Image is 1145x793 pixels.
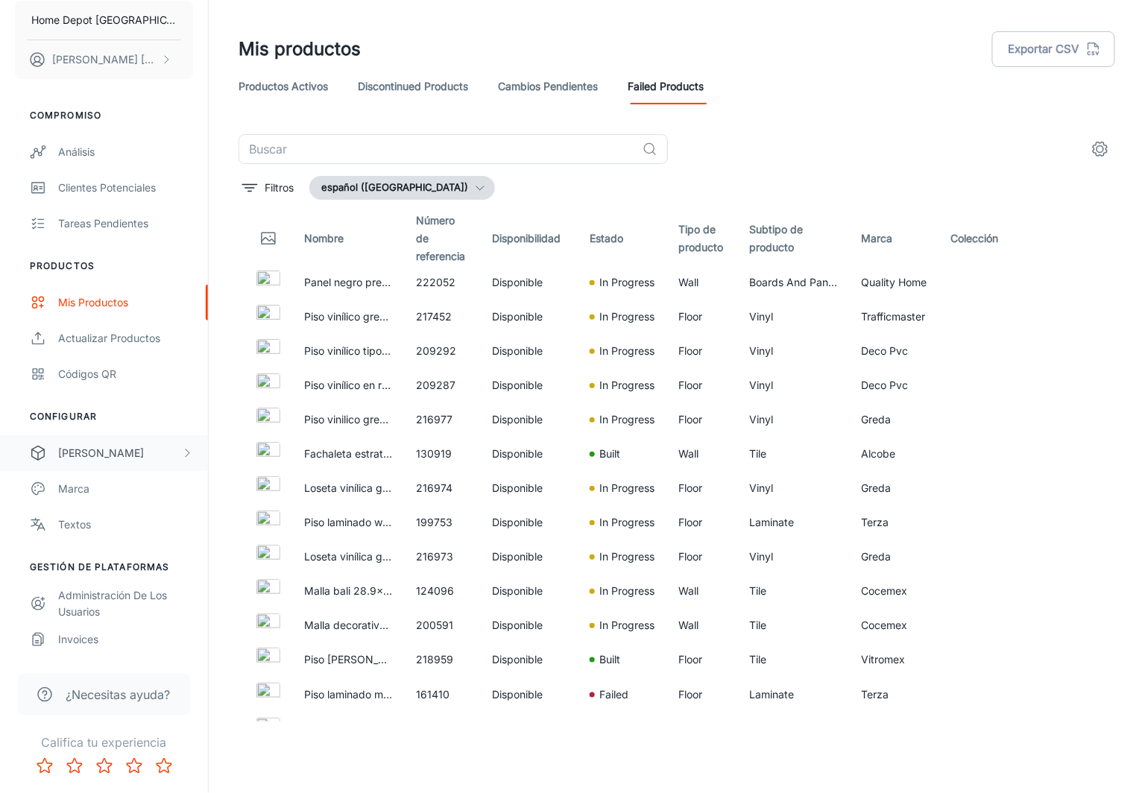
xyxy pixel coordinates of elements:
[666,212,737,265] th: Tipo de producto
[666,505,737,540] td: Floor
[850,300,939,334] td: Trafficmaster
[404,540,480,574] td: 216973
[358,69,468,104] a: Discontinued Products
[737,505,850,540] td: Laminate
[737,265,850,300] td: Boards And Panels
[480,574,578,608] td: Disponible
[304,549,392,565] p: Loseta vinílica greda 45.7 x 45.7 cm 4.6 m2 por caja
[939,212,1017,265] th: Colección
[480,642,578,677] td: Disponible
[666,402,737,437] td: Floor
[850,540,939,574] td: Greda
[480,505,578,540] td: Disponible
[404,368,480,402] td: 209287
[850,608,939,642] td: Cocemex
[737,471,850,505] td: Vinyl
[599,309,654,325] p: In Progress
[31,12,177,28] p: Home Depot [GEOGRAPHIC_DATA]
[599,377,654,394] p: In Progress
[404,608,480,642] td: 200591
[666,300,737,334] td: Floor
[304,377,392,394] p: Piso vinílico en rollo autoadherible tipo madera
[304,583,392,599] p: Malla bali 28.9x30.5 cm 1 pieza
[850,574,939,608] td: Cocemex
[304,686,392,703] p: Piso laminado mammut 1.845 m x 24.4 cm caja con 1.800 m2
[737,300,850,334] td: Vinyl
[58,481,193,497] div: Marca
[578,212,666,265] th: Estado
[850,642,939,677] td: Vitromex
[737,642,850,677] td: Tile
[850,402,939,437] td: Greda
[60,751,89,781] button: Rate 2 star
[850,505,939,540] td: Terza
[599,549,654,565] p: In Progress
[259,230,277,247] svg: Thumbnail
[15,40,193,79] button: [PERSON_NAME] [PERSON_NAME]
[666,368,737,402] td: Floor
[666,642,737,677] td: Floor
[737,402,850,437] td: Vinyl
[599,583,654,599] p: In Progress
[737,368,850,402] td: Vinyl
[737,437,850,471] td: Tile
[58,366,193,382] div: Códigos QR
[666,334,737,368] td: Floor
[737,713,850,747] td: Vinyl
[304,274,392,291] p: Panel negro premium [PERSON_NAME] 122 x 60 cm
[737,677,850,713] td: Laminate
[599,274,654,291] p: In Progress
[58,215,193,232] div: Tareas pendientes
[850,677,939,713] td: Terza
[737,608,850,642] td: Tile
[850,212,939,265] th: Marca
[480,212,578,265] th: Disponibilidad
[480,677,578,713] td: Disponible
[737,212,850,265] th: Subtipo de producto
[304,411,392,428] p: Piso vinilico greda lvt grey nut caja con 3.9 m2
[58,330,193,347] div: Actualizar productos
[404,334,480,368] td: 209292
[58,445,181,461] div: [PERSON_NAME]
[666,437,737,471] td: Wall
[850,368,939,402] td: Deco Pvc
[599,686,628,703] p: Failed
[480,540,578,574] td: Disponible
[309,176,495,200] button: español ([GEOGRAPHIC_DATA])
[599,514,654,531] p: In Progress
[599,480,654,496] p: In Progress
[850,334,939,368] td: Deco Pvc
[480,608,578,642] td: Disponible
[404,212,480,265] th: Número de referencia
[239,36,361,63] h1: Mis productos
[498,69,598,104] a: Cambios pendientes
[666,540,737,574] td: Floor
[239,69,328,104] a: Productos activos
[304,309,392,325] p: Piso vinílico grey distressed 15 x 90 cm caja con 3.34 m2
[30,751,60,781] button: Rate 1 star
[1085,134,1115,164] button: settings
[599,446,620,462] p: Built
[404,471,480,505] td: 216974
[58,180,193,196] div: Clientes potenciales
[304,446,392,462] p: Fachaleta estratos negro 18x35 cm caja con 0.5 m2
[992,31,1115,67] button: Exportar CSV
[850,471,939,505] td: Greda
[480,300,578,334] td: Disponible
[119,751,149,781] button: Rate 4 star
[404,300,480,334] td: 217452
[58,516,193,533] div: Textos
[404,677,480,713] td: 161410
[404,713,480,747] td: 209282
[239,134,637,164] input: Buscar
[304,514,392,531] p: Piso laminado walnut 8mm, 2.76 m2
[404,505,480,540] td: 199753
[58,144,193,160] div: Análisis
[404,265,480,300] td: 222052
[304,343,392,359] p: Piso vinílico tipo madera 4 rollos autoadherible 6.72 m2
[737,334,850,368] td: Vinyl
[599,617,654,634] p: In Progress
[304,617,392,634] p: Malla decorativa 29.2 x 29.2 cm
[737,540,850,574] td: Vinyl
[737,574,850,608] td: Tile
